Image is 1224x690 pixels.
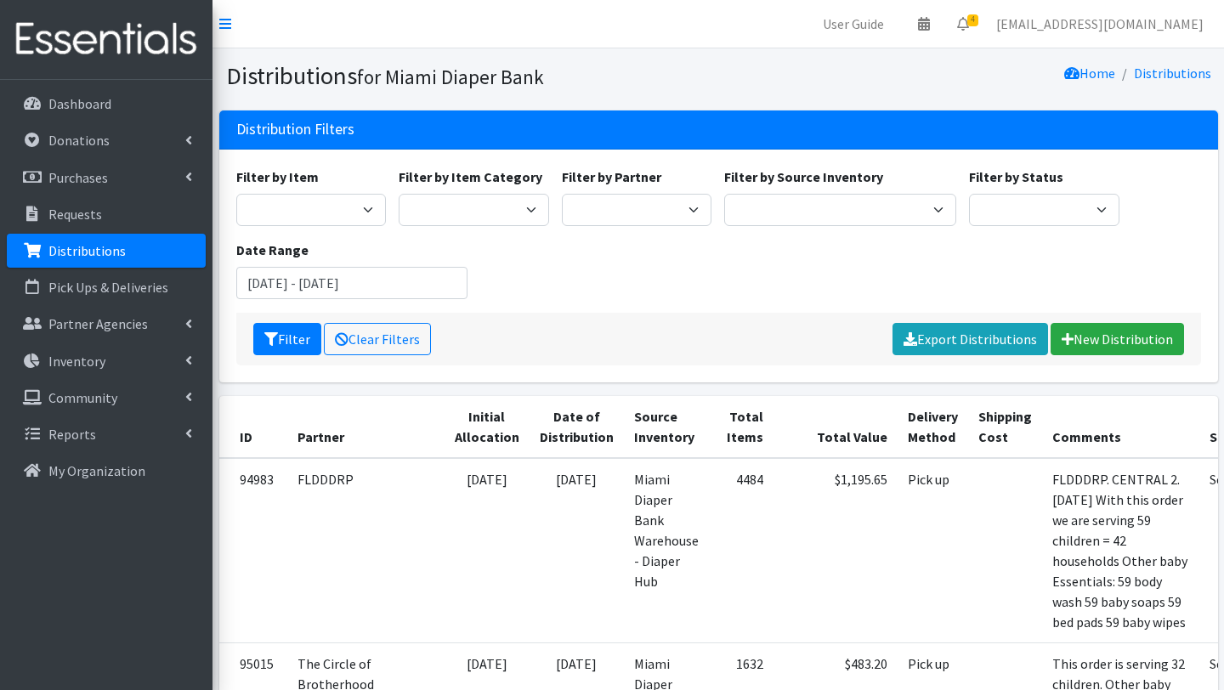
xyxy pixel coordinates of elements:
a: [EMAIL_ADDRESS][DOMAIN_NAME] [983,7,1217,41]
th: Total Value [773,396,898,458]
td: 4484 [709,458,773,643]
label: Filter by Item Category [399,167,542,187]
h3: Distribution Filters [236,121,354,139]
label: Filter by Source Inventory [724,167,883,187]
th: Source Inventory [624,396,709,458]
a: Partner Agencies [7,307,206,341]
h1: Distributions [226,61,712,91]
p: Dashboard [48,95,111,112]
p: Pick Ups & Deliveries [48,279,168,296]
p: Partner Agencies [48,315,148,332]
p: Community [48,389,117,406]
a: Distributions [7,234,206,268]
label: Filter by Status [969,167,1063,187]
label: Date Range [236,240,309,260]
th: Comments [1042,396,1199,458]
button: Filter [253,323,321,355]
label: Filter by Item [236,167,319,187]
input: January 1, 2011 - December 31, 2011 [236,267,468,299]
td: FLDDDRP [287,458,445,643]
th: Total Items [709,396,773,458]
a: Requests [7,197,206,231]
td: [DATE] [445,458,530,643]
span: 4 [967,14,978,26]
p: Reports [48,426,96,443]
td: FLDDDRP. CENTRAL 2. [DATE] With this order we are serving 59 children = 42 households Other baby ... [1042,458,1199,643]
p: Donations [48,132,110,149]
th: Delivery Method [898,396,968,458]
th: Shipping Cost [968,396,1042,458]
th: Date of Distribution [530,396,624,458]
td: Miami Diaper Bank Warehouse - Diaper Hub [624,458,709,643]
a: Donations [7,123,206,157]
a: Export Distributions [892,323,1048,355]
th: Initial Allocation [445,396,530,458]
a: Community [7,381,206,415]
a: Inventory [7,344,206,378]
td: Pick up [898,458,968,643]
a: My Organization [7,454,206,488]
th: ID [219,396,287,458]
td: $1,195.65 [773,458,898,643]
a: Dashboard [7,87,206,121]
img: HumanEssentials [7,11,206,68]
th: Partner [287,396,445,458]
a: Distributions [1134,65,1211,82]
p: My Organization [48,462,145,479]
a: Clear Filters [324,323,431,355]
a: User Guide [809,7,898,41]
td: [DATE] [530,458,624,643]
p: Requests [48,206,102,223]
a: 4 [943,7,983,41]
a: Pick Ups & Deliveries [7,270,206,304]
a: Purchases [7,161,206,195]
td: 94983 [219,458,287,643]
small: for Miami Diaper Bank [357,65,544,89]
p: Purchases [48,169,108,186]
a: Home [1064,65,1115,82]
p: Distributions [48,242,126,259]
label: Filter by Partner [562,167,661,187]
a: New Distribution [1051,323,1184,355]
p: Inventory [48,353,105,370]
a: Reports [7,417,206,451]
